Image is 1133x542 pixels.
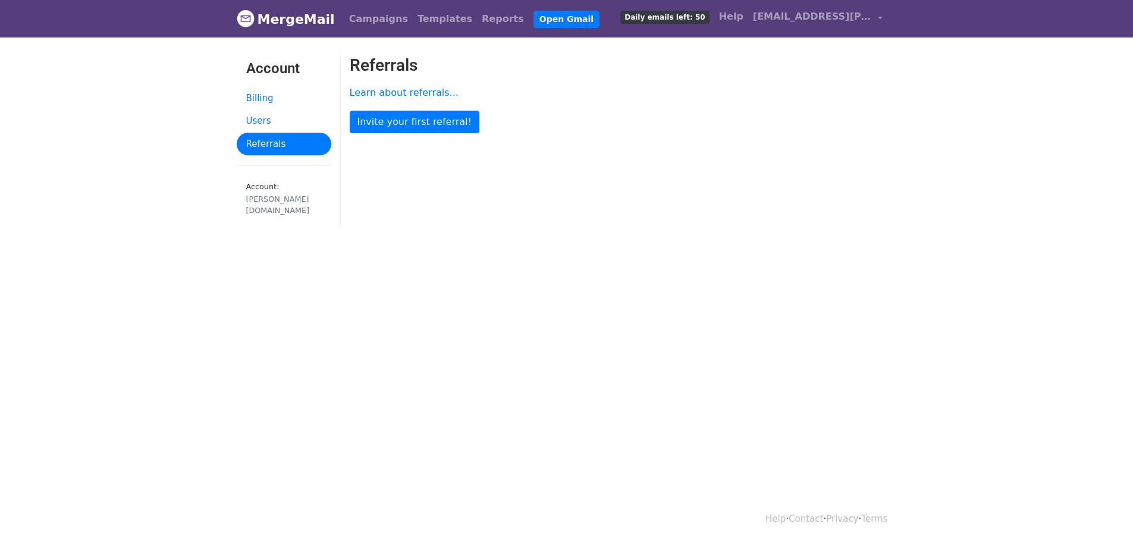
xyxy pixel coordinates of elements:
[237,109,331,133] a: Users
[753,10,872,24] span: [EMAIL_ADDRESS][PERSON_NAME][DOMAIN_NAME]
[789,513,823,524] a: Contact
[237,10,255,27] img: MergeMail logo
[477,7,529,31] a: Reports
[748,5,887,33] a: [EMAIL_ADDRESS][PERSON_NAME][DOMAIN_NAME]
[246,193,322,216] div: [PERSON_NAME][DOMAIN_NAME]
[350,55,897,76] h2: Referrals
[714,5,748,29] a: Help
[620,11,709,24] span: Daily emails left: 50
[533,11,600,28] a: Open Gmail
[616,5,714,29] a: Daily emails left: 50
[413,7,477,31] a: Templates
[861,513,887,524] a: Terms
[237,87,331,110] a: Billing
[765,513,786,524] a: Help
[826,513,858,524] a: Privacy
[246,182,322,216] small: Account:
[237,7,335,32] a: MergeMail
[344,7,413,31] a: Campaigns
[350,111,479,133] a: Invite your first referral!
[350,87,459,98] a: Learn about referrals...
[246,60,322,77] h3: Account
[237,133,331,156] a: Referrals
